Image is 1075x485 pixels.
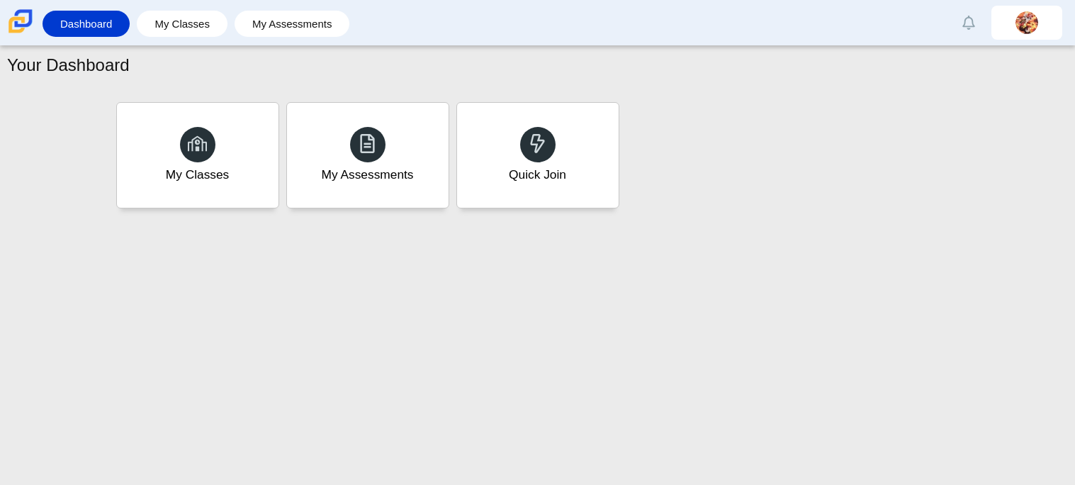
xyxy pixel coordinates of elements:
a: Quick Join [456,102,619,208]
a: Dashboard [50,11,123,37]
a: Alerts [953,7,984,38]
img: Carmen School of Science & Technology [6,6,35,36]
a: tyrea.williams.7f4PNT [991,6,1062,40]
a: My Classes [116,102,279,208]
a: Carmen School of Science & Technology [6,26,35,38]
div: My Assessments [322,166,414,184]
div: My Classes [166,166,230,184]
a: My Assessments [242,11,343,37]
img: tyrea.williams.7f4PNT [1015,11,1038,34]
a: My Assessments [286,102,449,208]
div: Quick Join [509,166,566,184]
a: My Classes [144,11,220,37]
h1: Your Dashboard [7,53,130,77]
